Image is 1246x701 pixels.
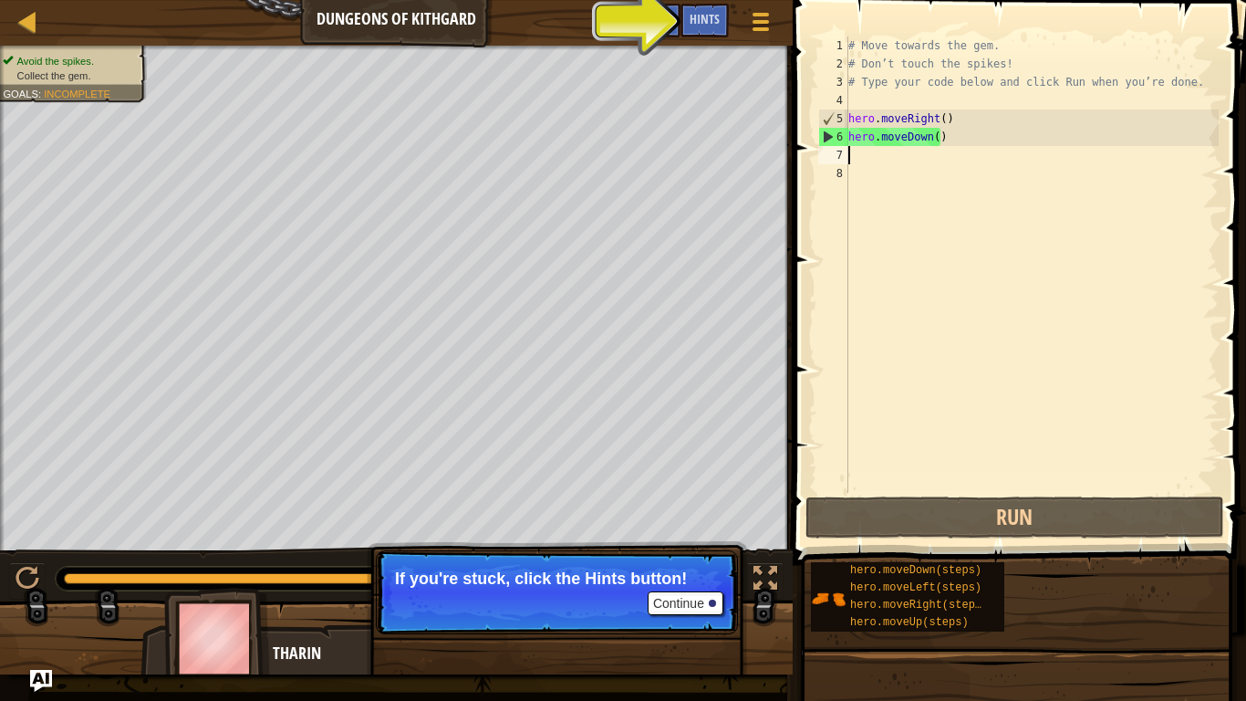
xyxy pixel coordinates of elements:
[38,88,44,99] span: :
[9,562,46,600] button: Ctrl + P: Play
[850,581,981,594] span: hero.moveLeft(steps)
[819,128,848,146] div: 6
[3,88,38,99] span: Goals
[818,37,848,55] div: 1
[690,10,720,27] span: Hints
[44,88,110,99] span: Incomplete
[850,616,969,629] span: hero.moveUp(steps)
[850,564,981,577] span: hero.moveDown(steps)
[3,54,136,68] li: Avoid the spikes.
[850,599,988,612] span: hero.moveRight(steps)
[648,591,723,615] button: Continue
[3,68,136,83] li: Collect the gem.
[17,69,91,81] span: Collect the gem.
[30,670,52,692] button: Ask AI
[818,55,848,73] div: 2
[805,497,1224,539] button: Run
[273,642,633,665] div: Tharin
[640,10,671,27] span: Ask AI
[818,73,848,91] div: 3
[811,581,846,616] img: portrait.png
[747,562,784,600] button: Toggle fullscreen
[631,4,680,37] button: Ask AI
[818,91,848,110] div: 4
[819,110,848,128] div: 5
[395,570,719,588] p: If you're stuck, click the Hints button!
[738,4,784,47] button: Show game menu
[164,588,270,689] img: thang_avatar_frame.png
[818,164,848,183] div: 8
[818,146,848,164] div: 7
[17,55,94,67] span: Avoid the spikes.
